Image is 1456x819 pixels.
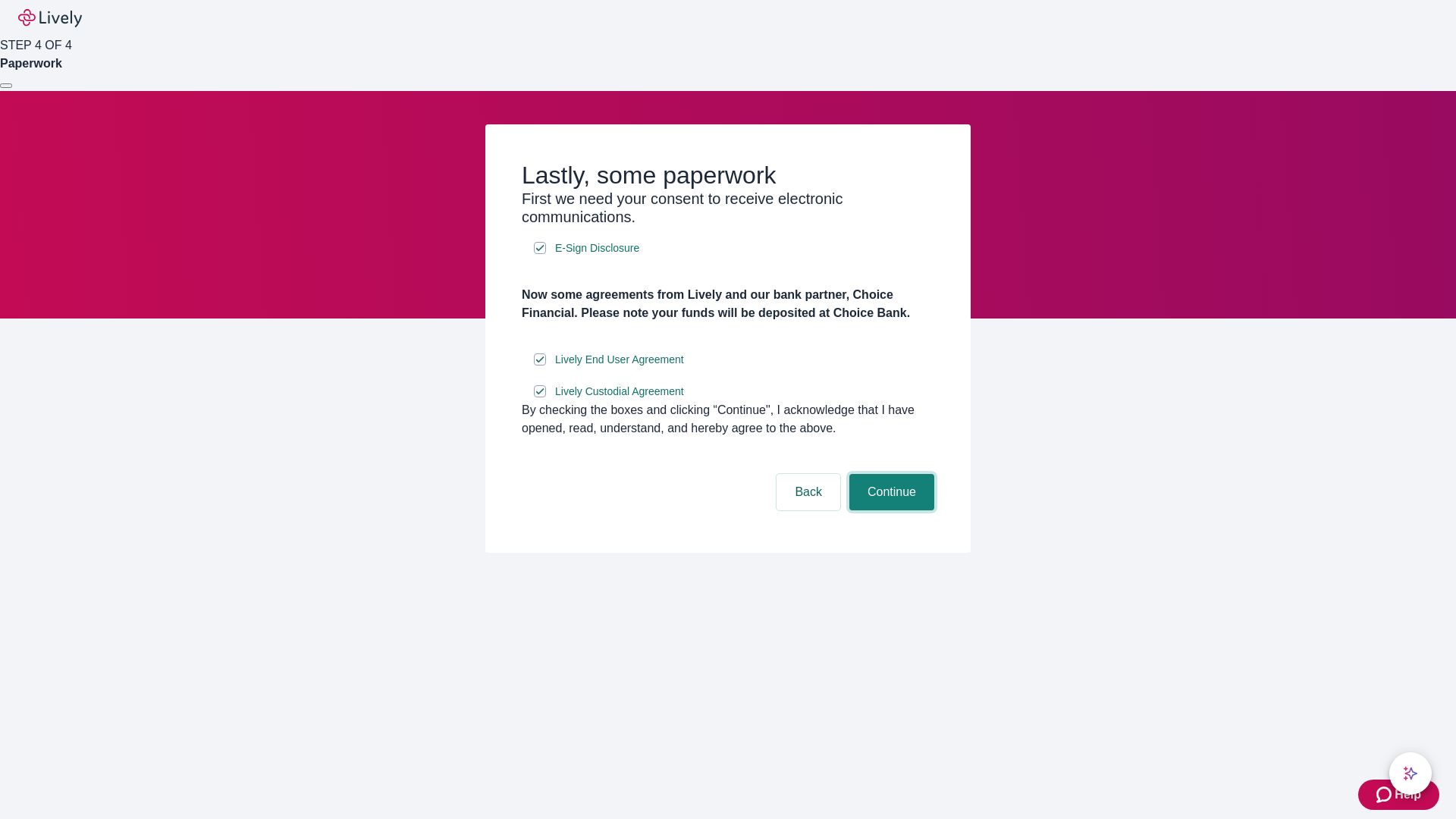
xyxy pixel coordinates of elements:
[1358,780,1439,810] button: Zendesk support iconHelp
[522,286,934,322] h4: Now some agreements from Lively and our bank partner, Choice Financial. Please note your funds wi...
[552,239,642,258] a: e-sign disclosure document
[555,352,684,368] span: Lively End User Agreement
[1376,786,1395,804] svg: Zendesk support icon
[555,240,639,256] span: E-Sign Disclosure
[552,350,687,369] a: e-sign disclosure document
[555,384,684,400] span: Lively Custodial Agreement
[522,190,934,226] h3: First we need your consent to receive electronic communications.
[522,401,934,438] div: By checking the boxes and clicking “Continue", I acknowledge that I have opened, read, understand...
[849,474,934,510] button: Continue
[552,382,687,401] a: e-sign disclosure document
[1389,752,1432,795] button: chat
[1403,766,1418,781] svg: Lively AI Assistant
[1395,786,1421,804] span: Help
[18,9,82,27] img: Lively
[777,474,840,510] button: Back
[522,161,934,190] h2: Lastly, some paperwork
